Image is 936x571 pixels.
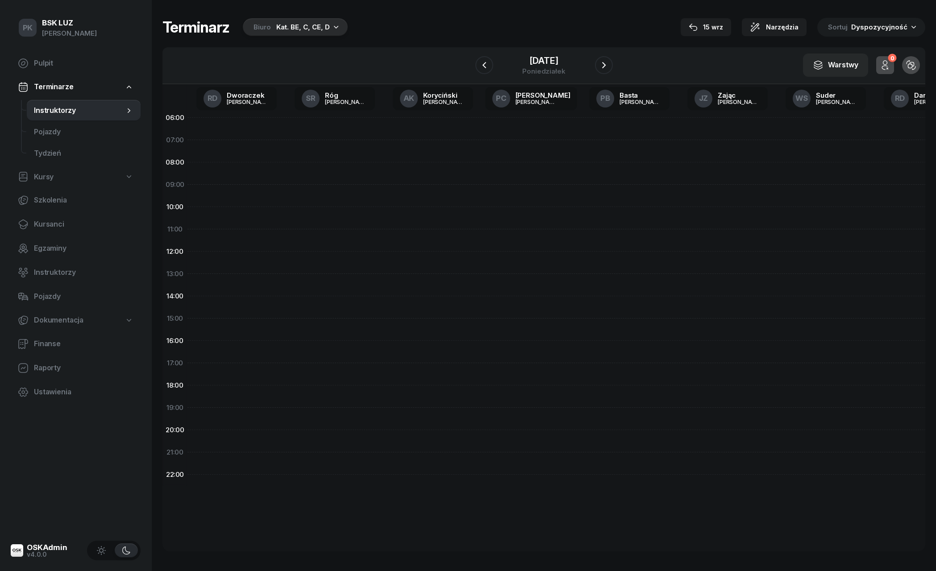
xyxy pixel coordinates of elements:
a: Raporty [11,357,141,379]
div: [DATE] [522,56,565,65]
a: Terminarze [11,77,141,97]
span: RD [895,95,905,102]
div: 06:00 [162,107,187,129]
div: Zając [718,92,761,99]
div: BSK LUZ [42,19,97,27]
div: 09:00 [162,174,187,196]
a: Pojazdy [11,286,141,307]
img: logo-xs@2x.png [11,544,23,557]
a: JZZając[PERSON_NAME] [687,87,768,110]
span: AK [404,95,415,102]
span: Dokumentacja [34,314,83,326]
div: OSKAdmin [27,544,67,551]
div: [PERSON_NAME] [718,99,761,105]
div: Basta [620,92,662,99]
div: v4.0.0 [27,551,67,558]
span: Dyspozycyjność [851,23,907,31]
div: 17:00 [162,352,187,374]
a: PBBasta[PERSON_NAME] [589,87,670,110]
span: Instruktorzy [34,105,125,116]
div: 13:00 [162,263,187,285]
div: 07:00 [162,129,187,151]
span: Ustawienia [34,386,133,398]
button: BiuroKat. BE, C, CE, D [240,18,348,36]
div: 18:00 [162,374,187,397]
span: Instruktorzy [34,267,133,278]
span: Sortuj [828,21,849,33]
a: RDDworaczek[PERSON_NAME] [196,87,277,110]
a: Kursanci [11,214,141,235]
span: Pojazdy [34,126,133,138]
div: poniedziałek [522,68,565,74]
div: Kat. BE, C, CE, D [276,22,330,33]
a: Pojazdy [27,121,141,143]
div: 19:00 [162,397,187,419]
div: 0 [888,54,896,62]
div: 08:00 [162,151,187,174]
span: Tydzień [34,148,133,159]
div: [PERSON_NAME] [325,99,368,105]
button: Warstwy [803,54,868,77]
div: 22:00 [162,463,187,486]
span: PB [600,95,610,102]
a: AKKoryciński[PERSON_NAME] [393,87,473,110]
span: Kursy [34,171,54,183]
a: PC[PERSON_NAME][PERSON_NAME] [485,87,578,110]
span: Pulpit [34,58,133,69]
div: Róg [325,92,368,99]
a: Tydzień [27,143,141,164]
h1: Terminarz [162,19,229,35]
span: RD [208,95,218,102]
a: Ustawienia [11,381,141,403]
button: Narzędzia [742,18,807,36]
span: Raporty [34,362,133,374]
span: Finanse [34,338,133,350]
div: 20:00 [162,419,187,441]
div: Suder [816,92,859,99]
span: Egzaminy [34,243,133,254]
a: Szkolenia [11,190,141,211]
div: 16:00 [162,330,187,352]
div: 14:00 [162,285,187,307]
div: Warstwy [813,59,858,71]
a: Egzaminy [11,238,141,259]
div: 11:00 [162,218,187,240]
div: [PERSON_NAME] [620,99,662,105]
div: 10:00 [162,196,187,218]
div: 15 wrz [689,22,723,33]
span: WS [795,95,808,102]
span: Narzędzia [766,22,799,33]
span: Terminarze [34,81,73,93]
span: Kursanci [34,219,133,230]
div: [PERSON_NAME] [42,28,97,39]
div: [PERSON_NAME] [423,99,466,105]
a: WSSuder[PERSON_NAME] [786,87,866,110]
div: [PERSON_NAME] [516,92,570,99]
span: JZ [699,95,708,102]
a: Dokumentacja [11,310,141,331]
div: [PERSON_NAME] [516,99,558,105]
a: Kursy [11,167,141,187]
div: 21:00 [162,441,187,463]
div: 12:00 [162,240,187,263]
button: Sortuj Dyspozycyjność [817,18,925,37]
div: Dworaczek [227,92,270,99]
a: SRRóg[PERSON_NAME] [295,87,375,110]
span: PK [23,24,33,32]
button: 0 [876,56,894,74]
span: PC [496,95,507,102]
div: [PERSON_NAME] [227,99,270,105]
div: Biuro [254,22,271,33]
div: 15:00 [162,307,187,330]
a: Finanse [11,333,141,355]
button: 15 wrz [681,18,731,36]
span: Szkolenia [34,194,133,206]
div: [PERSON_NAME] [816,99,859,105]
span: Pojazdy [34,291,133,302]
span: SR [306,95,316,102]
div: Koryciński [423,92,466,99]
a: Instruktorzy [27,100,141,121]
a: Pulpit [11,53,141,74]
a: Instruktorzy [11,262,141,283]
